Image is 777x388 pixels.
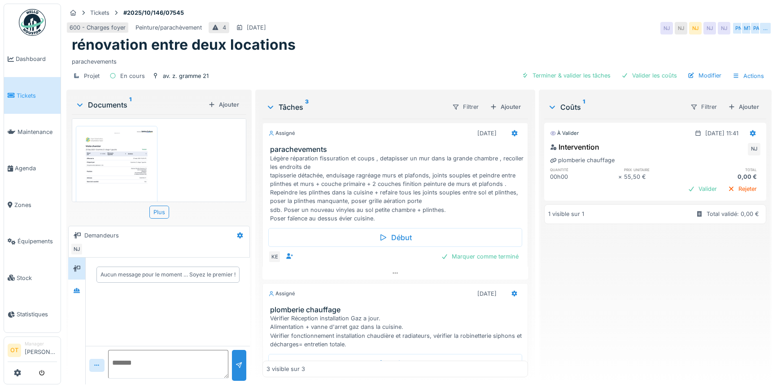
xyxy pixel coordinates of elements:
div: PA [750,22,763,34]
div: NJ [689,22,702,34]
div: À valider [550,129,579,137]
div: … [759,22,772,34]
div: 00h00 [550,172,618,181]
sup: 1 [129,99,131,110]
div: 4 [223,23,226,32]
div: parachevements [72,54,766,66]
h3: plomberie chauffage [270,306,524,314]
div: [DATE] [477,289,497,298]
span: Statistiques [17,310,57,319]
div: NJ [718,22,730,34]
div: NJ [660,22,673,34]
a: Statistiques [4,296,61,332]
div: Modifier [684,69,725,82]
span: Zones [14,201,57,209]
h1: rénovation entre deux locations [72,36,296,53]
span: Maintenance [17,128,57,136]
div: 0,00 € [692,172,760,181]
div: Marquer comme terminé [437,250,522,263]
span: Agenda [15,164,57,172]
div: KE [268,250,281,263]
a: Stock [4,259,61,296]
a: Maintenance [4,114,61,150]
a: Dashboard [4,41,61,77]
div: Ajouter [486,101,524,113]
div: 1 visible sur 1 [548,210,584,218]
span: Tickets [17,91,57,100]
div: En cours [120,72,145,80]
div: NJ [675,22,687,34]
div: Peinture/parachèvement [135,23,202,32]
li: OT [8,344,21,357]
div: Tâches [266,102,445,112]
div: Total validé: 0,00 € [707,210,759,218]
div: Assigné [268,129,295,137]
div: Plus [149,206,169,219]
div: Vérifier Réception installation Gaz a jour. Alimentation + vanne d'arret gaz dans la cuisine. Vér... [270,314,524,349]
div: Documents [75,99,205,110]
div: Manager [25,341,57,347]
div: Valider les coûts [618,69,681,82]
a: OT Manager[PERSON_NAME] [8,341,57,362]
div: NJ [703,22,716,34]
div: Actions [729,69,768,82]
div: Demandeurs [84,231,119,240]
div: Filtrer [448,100,483,113]
h6: total [692,167,760,172]
div: Valider [684,183,720,195]
h3: parachevements [270,145,524,154]
a: Agenda [4,150,61,186]
div: Début [268,228,522,247]
div: 600 - Charges foyer [70,23,126,32]
div: Filtrer [686,100,721,113]
div: Début [268,354,522,373]
div: Ajouter [725,101,763,113]
img: Badge_color-CXgf-gQk.svg [19,9,46,36]
div: PN [732,22,745,34]
div: Terminer & valider les tâches [518,69,614,82]
div: Rejeter [724,183,760,195]
div: 55,50 € [624,172,692,181]
span: Dashboard [16,55,57,63]
div: [DATE] [477,129,497,138]
a: Équipements [4,223,61,259]
div: Légère réparation fissuration et coups , detapisser un mur dans la grande chambre , recoller les ... [270,154,524,223]
div: [DATE] [247,23,266,32]
div: av. z. gramme 21 [163,72,209,80]
div: Ajouter [205,99,243,111]
li: [PERSON_NAME] [25,341,57,360]
div: Projet [84,72,100,80]
strong: #2025/10/146/07545 [120,9,188,17]
div: NJ [70,243,83,255]
div: × [618,172,624,181]
a: Zones [4,187,61,223]
div: 3 visible sur 3 [266,365,305,373]
sup: 1 [583,102,585,112]
span: Équipements [17,237,57,246]
div: NJ [748,143,760,155]
h6: prix unitaire [624,167,692,172]
div: [DATE] 11:41 [705,129,738,138]
div: Assigné [268,290,295,297]
span: Stock [17,274,57,282]
sup: 3 [305,102,309,112]
h6: quantité [550,167,618,172]
div: MT [741,22,754,34]
div: Intervention [550,142,599,152]
a: Tickets [4,77,61,113]
div: Tickets [90,9,109,17]
div: Coûts [548,102,683,112]
img: xs4xo7xejndcbgny1amov9mve6e5 [78,128,155,237]
div: Aucun message pour le moment … Soyez le premier ! [100,271,236,279]
div: plomberie chauffage [550,156,615,164]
